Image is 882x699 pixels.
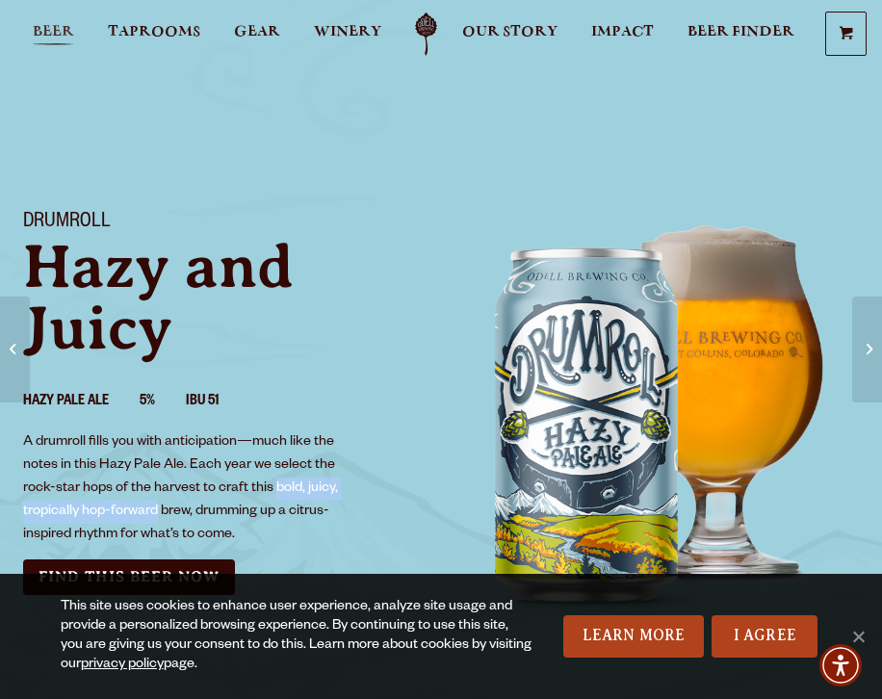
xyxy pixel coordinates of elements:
p: A drumroll fills you with anticipation—much like the notes in this Hazy Pale Ale. Each year we se... [23,431,339,547]
a: Our Story [462,13,558,56]
span: No [848,627,868,646]
a: Find this Beer Now [23,559,235,595]
span: Beer [33,24,74,39]
span: Beer Finder [687,24,794,39]
a: Gear [234,13,280,56]
a: privacy policy [81,658,164,673]
a: Beer [33,13,74,56]
span: Taprooms [108,24,200,39]
span: Winery [314,24,381,39]
a: Winery [314,13,381,56]
li: IBU 51 [186,390,249,415]
p: Hazy and Juicy [23,236,418,359]
a: Beer Finder [687,13,794,56]
li: 5% [140,390,186,415]
li: Hazy Pale Ale [23,390,140,415]
a: I Agree [712,615,817,658]
h1: Drumroll [23,211,418,236]
span: Gear [234,24,280,39]
div: Accessibility Menu [819,644,862,686]
a: Impact [591,13,654,56]
a: Odell Home [402,13,451,56]
a: Learn More [563,615,705,658]
span: Our Story [462,24,558,39]
span: Impact [591,24,654,39]
a: Taprooms [108,13,200,56]
div: This site uses cookies to enhance user experience, analyze site usage and provide a personalized ... [61,598,532,675]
